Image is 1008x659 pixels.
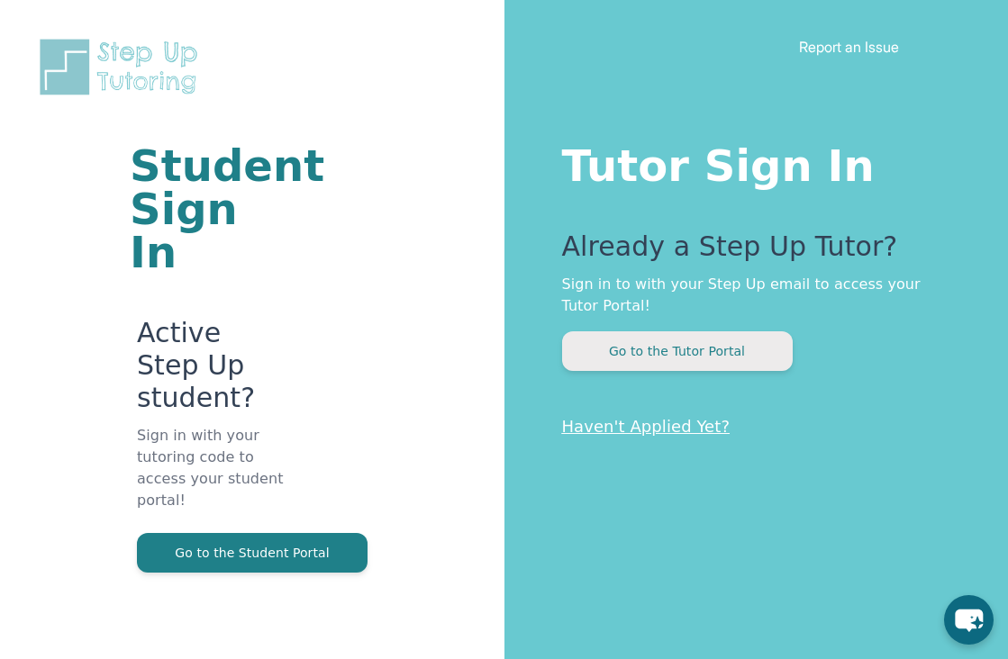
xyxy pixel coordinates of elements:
p: Sign in with your tutoring code to access your student portal! [137,425,288,533]
a: Go to the Tutor Portal [562,342,793,359]
a: Go to the Student Portal [137,544,368,561]
p: Already a Step Up Tutor? [562,230,937,274]
button: Go to the Tutor Portal [562,331,793,371]
h1: Student Sign In [130,144,288,274]
img: Step Up Tutoring horizontal logo [36,36,209,98]
p: Active Step Up student? [137,317,288,425]
p: Sign in to with your Step Up email to access your Tutor Portal! [562,274,937,317]
button: Go to the Student Portal [137,533,368,573]
a: Report an Issue [799,38,899,56]
button: chat-button [944,595,994,645]
h1: Tutor Sign In [562,137,937,187]
a: Haven't Applied Yet? [562,417,731,436]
